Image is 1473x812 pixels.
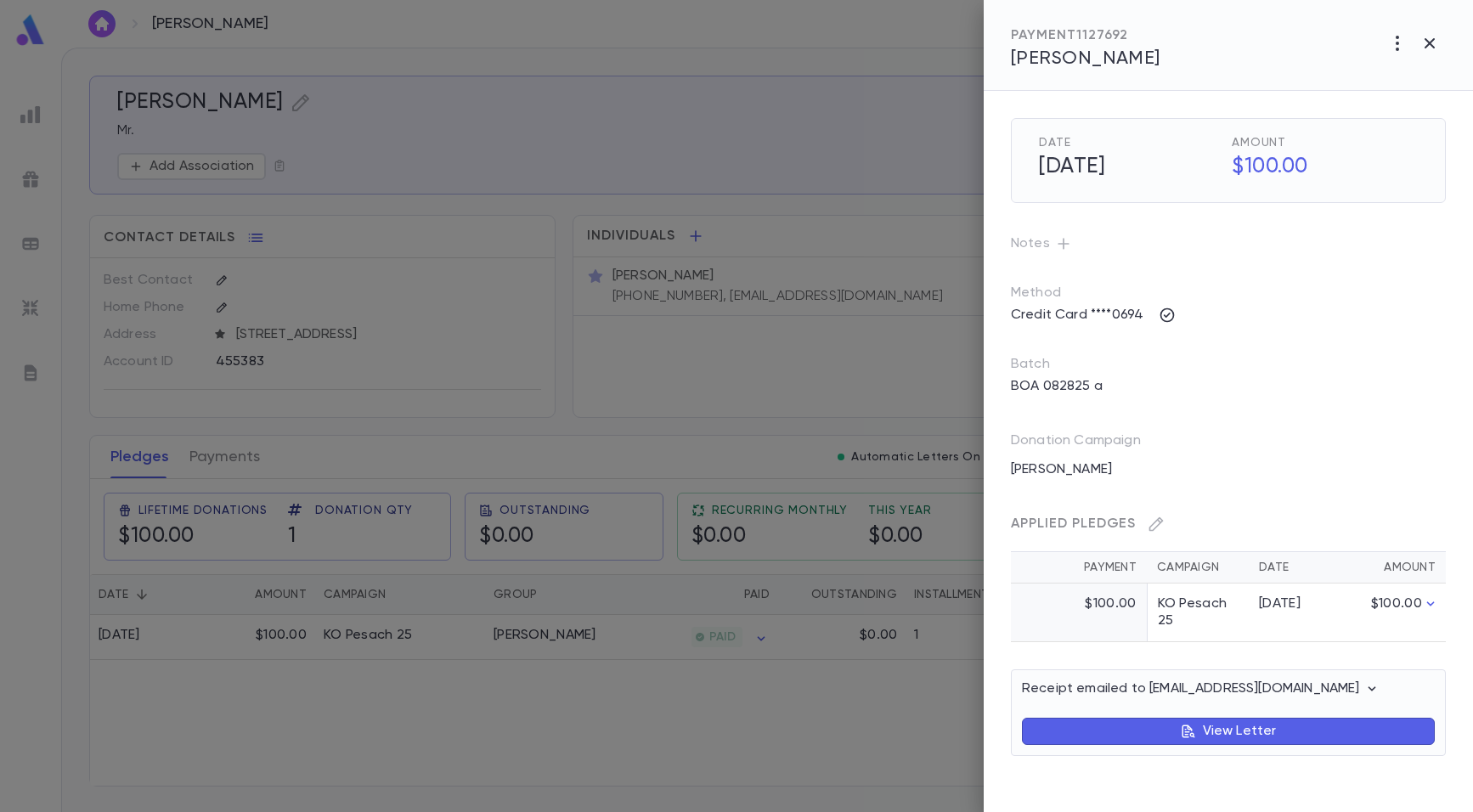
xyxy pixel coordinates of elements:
p: Donation Campaign [1011,432,1141,456]
p: View Letter [1203,723,1277,740]
div: [DATE] [1259,595,1323,612]
th: Campaign [1147,552,1249,584]
p: Credit Card ****0694 [1001,302,1154,329]
td: $100.00 [1011,584,1147,642]
span: Applied Pledges [1011,517,1136,531]
h5: $100.00 [1222,149,1418,185]
p: Receipt emailed to [EMAIL_ADDRESS][DOMAIN_NAME] [1022,680,1380,697]
span: Amount [1232,136,1418,149]
th: Payment [1011,552,1147,584]
p: BOA 082825 a [1001,373,1113,400]
th: Date [1249,552,1334,584]
span: [PERSON_NAME] [1011,49,1160,68]
p: Notes [1011,230,1446,257]
h5: [DATE] [1029,149,1225,185]
th: Amount [1334,552,1446,584]
span: Date [1039,136,1225,149]
div: [PERSON_NAME] [1001,456,1215,483]
button: View Letter [1022,718,1435,745]
p: Method [1011,285,1096,302]
td: KO Pesach 25 [1147,584,1249,642]
div: PAYMENT 1127692 [1011,27,1160,44]
p: Batch [1011,356,1446,373]
td: $100.00 [1334,584,1446,642]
